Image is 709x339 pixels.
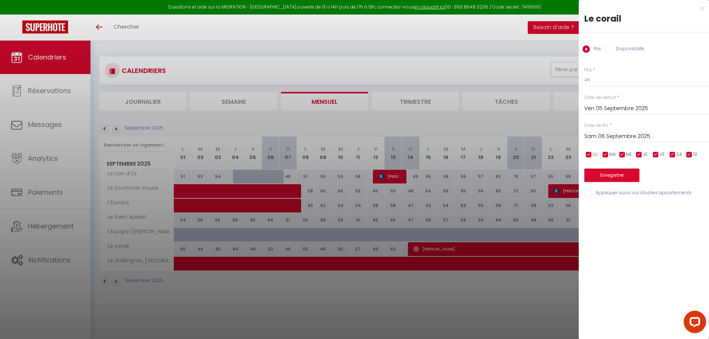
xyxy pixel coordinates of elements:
div: Le corail [584,13,703,25]
span: SA [676,151,682,158]
label: Date de début [584,94,616,101]
span: MA [609,151,616,158]
span: LU [593,151,597,158]
iframe: LiveChat chat widget [678,308,709,339]
label: Date de fin [584,122,608,129]
div: x [579,4,703,13]
span: ME [626,151,632,158]
label: Disponibilité [612,45,644,54]
span: DI [693,151,697,158]
button: Enregistrer [584,169,639,182]
span: VE [660,151,665,158]
label: Prix [590,45,601,54]
span: JE [643,151,648,158]
label: Prix [584,67,592,74]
